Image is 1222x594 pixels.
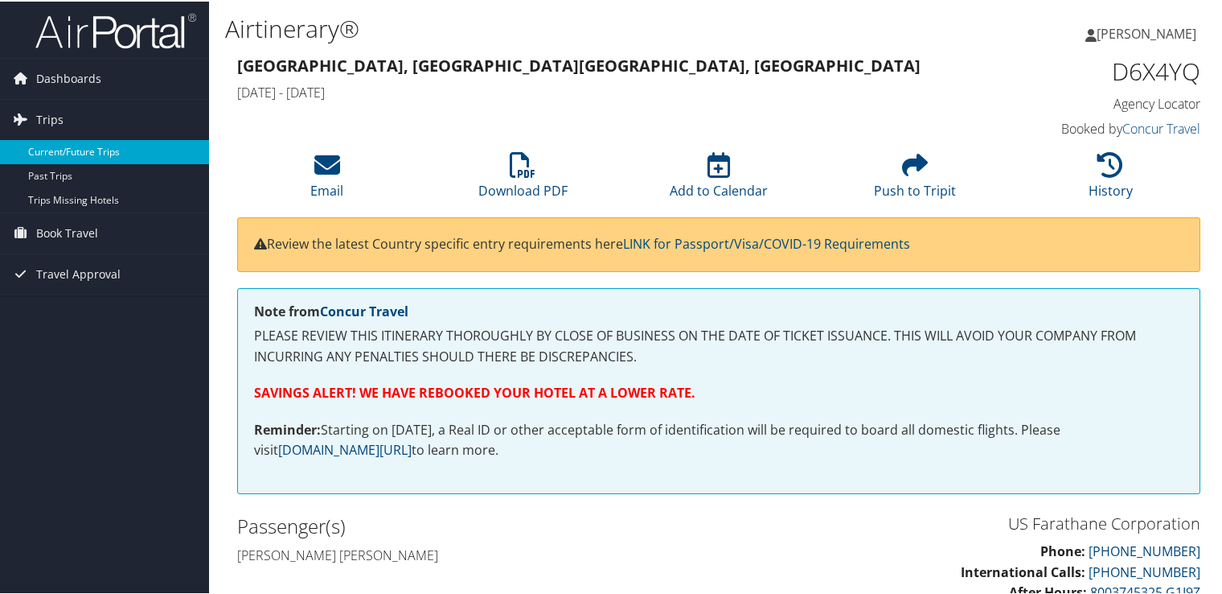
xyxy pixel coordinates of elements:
span: [PERSON_NAME] [1097,23,1196,41]
p: Review the latest Country specific entry requirements here [254,233,1183,254]
h4: [PERSON_NAME] [PERSON_NAME] [237,545,707,563]
a: Download PDF [478,159,568,198]
a: Add to Calendar [670,159,768,198]
a: Concur Travel [1122,118,1200,136]
a: [DOMAIN_NAME][URL] [278,439,412,457]
a: Push to Tripit [874,159,956,198]
strong: International Calls: [961,562,1085,580]
h4: Agency Locator [978,93,1200,111]
p: Starting on [DATE], a Real ID or other acceptable form of identification will be required to boar... [254,419,1183,460]
h2: Passenger(s) [237,511,707,538]
h3: US Farathane Corporation [731,511,1200,534]
h1: Airtinerary® [225,10,884,44]
strong: SAVINGS ALERT! WE HAVE REBOOKED YOUR HOTEL AT A LOWER RATE. [254,382,695,400]
a: LINK for Passport/Visa/COVID-19 Requirements [623,233,910,251]
img: airportal-logo.png [35,10,196,48]
strong: Reminder: [254,419,321,437]
span: Book Travel [36,212,98,252]
h4: Booked by [978,118,1200,136]
p: PLEASE REVIEW THIS ITINERARY THOROUGHLY BY CLOSE OF BUSINESS ON THE DATE OF TICKET ISSUANCE. THIS... [254,324,1183,365]
a: Email [310,159,343,198]
span: Travel Approval [36,253,121,293]
a: [PHONE_NUMBER] [1089,562,1200,580]
h4: [DATE] - [DATE] [237,82,953,100]
a: [PERSON_NAME] [1085,8,1212,56]
h1: D6X4YQ [978,53,1200,87]
strong: [GEOGRAPHIC_DATA], [GEOGRAPHIC_DATA] [GEOGRAPHIC_DATA], [GEOGRAPHIC_DATA] [237,53,921,75]
strong: Note from [254,301,408,319]
a: History [1089,159,1133,198]
a: [PHONE_NUMBER] [1089,541,1200,559]
span: Dashboards [36,57,101,97]
span: Trips [36,98,64,138]
a: Concur Travel [320,301,408,319]
strong: Phone: [1040,541,1085,559]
